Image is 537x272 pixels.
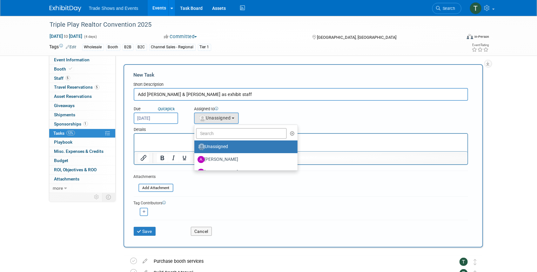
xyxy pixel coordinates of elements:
span: Sponsorships [54,121,88,126]
input: Name of task or a short description [134,88,468,101]
span: 1 [83,121,88,126]
span: Playbook [54,139,73,145]
button: Bold [157,153,168,162]
img: Tiff Wagner [470,2,482,14]
span: Booth [54,66,74,71]
span: Search [441,6,455,11]
a: Search [432,3,461,14]
a: ROI, Objectives & ROO [49,166,115,174]
button: Insert/edit link [138,153,149,162]
button: Unassigned [194,112,239,124]
a: Budget [49,156,115,165]
label: Unassigned [198,142,291,152]
a: Playbook [49,138,115,147]
div: Tag Contributors [134,199,468,206]
img: Tiff Wagner [460,258,468,266]
div: Purchase booth services [151,256,447,267]
i: Booth reservation complete [69,67,72,71]
div: Tier 1 [198,44,211,51]
span: Tasks [54,131,75,136]
a: edit [140,258,151,264]
span: (4 days) [84,35,97,39]
span: Travel Reservations [54,85,99,90]
button: Underline [179,153,190,162]
span: to [63,34,69,39]
span: 5 [65,76,70,80]
td: Personalize Event Tab Strip [91,193,103,201]
div: Triple Play Realtor Convention 2025 [48,19,452,31]
button: Save [134,227,156,236]
div: Event Rating [472,44,489,47]
a: Booth [49,65,115,74]
div: Event Format [424,33,489,43]
a: Shipments [49,111,115,119]
div: Assigned to [194,106,271,112]
a: Misc. Expenses & Credits [49,147,115,156]
button: Cancel [191,227,212,236]
span: ROI, Objectives & ROO [54,167,97,172]
input: Search [196,128,287,139]
a: Tasks12% [49,129,115,138]
div: Booth [106,44,120,51]
iframe: Rich Text Area [134,134,467,151]
a: Attachments [49,175,115,184]
span: Giveaways [54,103,75,108]
a: Sponsorships1 [49,120,115,129]
button: Committed [162,33,199,40]
a: Staff5 [49,74,115,83]
span: Asset Reservations [54,94,92,99]
div: Channel Sales - Regional [149,44,196,51]
span: Unassigned [198,115,231,120]
span: 12% [66,131,75,135]
td: Tags [50,44,77,51]
a: Event Information [49,56,115,65]
span: Budget [54,158,69,163]
img: Format-Inperson.png [467,34,473,39]
div: B2B [123,44,134,51]
span: Staff [54,76,70,81]
a: more [49,184,115,193]
span: Trade Shows and Events [89,6,138,11]
span: more [53,186,63,191]
span: 5 [95,85,99,90]
img: ExhibitDay [50,5,81,12]
span: Misc. Expenses & Credits [54,149,104,154]
div: B2C [136,44,147,51]
img: A.jpg [198,169,205,176]
input: Due Date [134,112,178,124]
img: Unassigned-User-Icon.png [198,143,205,150]
a: Quickpick [157,106,176,112]
a: Giveaways [49,101,115,110]
i: Quick [158,106,168,111]
img: A.jpg [198,156,205,163]
div: Details [134,124,468,133]
a: Travel Reservations5 [49,83,115,92]
div: Due [134,106,185,112]
div: Short Description [134,82,468,88]
div: In-Person [474,34,489,39]
span: Event Information [54,57,90,62]
span: Shipments [54,112,76,117]
label: [PERSON_NAME] [198,167,291,177]
span: [DATE] [DATE] [50,33,83,39]
span: [GEOGRAPHIC_DATA], [GEOGRAPHIC_DATA] [317,35,396,40]
button: Italic [168,153,179,162]
i: Move task [474,259,477,265]
span: Attachments [54,176,80,181]
div: Wholesale [82,44,104,51]
label: [PERSON_NAME] [198,154,291,165]
a: Edit [66,45,77,49]
div: New Task [134,71,468,78]
div: Attachments [134,174,173,180]
a: Asset Reservations [49,92,115,101]
td: Toggle Event Tabs [102,193,115,201]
